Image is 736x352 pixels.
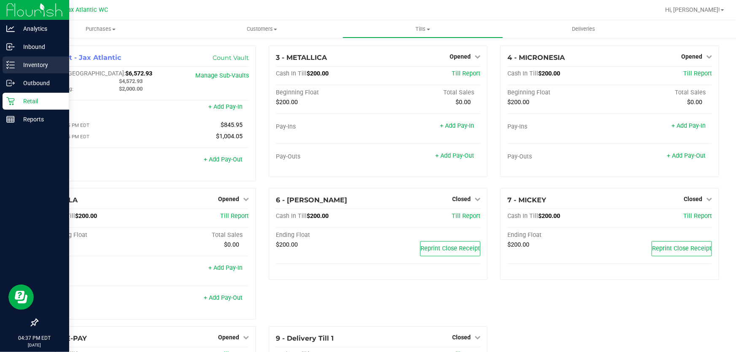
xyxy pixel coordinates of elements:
[538,70,560,77] span: $200.00
[378,89,480,97] div: Total Sales
[276,89,378,97] div: Beginning Float
[507,54,565,62] span: 4 - MICRONESIA
[652,245,712,252] span: Reprint Close Receipt
[421,245,480,252] span: Reprint Close Receipt
[15,42,65,52] p: Inbound
[224,241,239,248] span: $0.00
[44,157,146,164] div: Pay-Outs
[667,152,706,159] a: + Add Pay-Out
[220,212,249,220] a: Till Report
[208,264,243,271] a: + Add Pay-In
[44,54,121,62] span: 1 - Vault - Jax Atlantic
[652,241,712,256] button: Reprint Close Receipt
[204,294,243,301] a: + Add Pay-Out
[276,212,307,220] span: Cash In Till
[507,89,609,97] div: Beginning Float
[276,196,347,204] span: 6 - [PERSON_NAME]
[4,342,65,348] p: [DATE]
[671,122,706,129] a: + Add Pay-In
[125,70,152,77] span: $6,572.93
[681,53,702,60] span: Opened
[6,24,15,33] inline-svg: Analytics
[450,53,471,60] span: Opened
[507,196,546,204] span: 7 - MICKEY
[195,72,249,79] a: Manage Sub-Vaults
[503,20,664,38] a: Deliveries
[276,334,334,342] span: 9 - Delivery Till 1
[4,334,65,342] p: 04:37 PM EDT
[507,153,609,161] div: Pay-Outs
[8,285,34,310] iframe: Resource center
[64,6,108,13] span: Jax Atlantic WC
[609,89,712,97] div: Total Sales
[276,70,307,77] span: Cash In Till
[15,60,65,70] p: Inventory
[507,99,529,106] span: $200.00
[507,231,609,239] div: Ending Float
[75,212,97,220] span: $200.00
[44,295,146,303] div: Pay-Outs
[276,123,378,131] div: Pay-Ins
[538,212,560,220] span: $200.00
[204,156,243,163] a: + Add Pay-Out
[343,25,503,33] span: Tills
[20,25,181,33] span: Purchases
[452,196,471,202] span: Closed
[507,241,529,248] span: $200.00
[507,70,538,77] span: Cash In Till
[276,241,298,248] span: $200.00
[218,334,239,341] span: Opened
[307,212,329,220] span: $200.00
[687,99,702,106] span: $0.00
[420,241,480,256] button: Reprint Close Receipt
[6,79,15,87] inline-svg: Outbound
[15,78,65,88] p: Outbound
[44,265,146,273] div: Pay-Ins
[342,20,504,38] a: Tills
[683,212,712,220] a: Till Report
[208,103,243,110] a: + Add Pay-In
[119,78,143,84] span: $4,572.93
[276,99,298,106] span: $200.00
[216,133,243,140] span: $1,004.05
[15,24,65,34] p: Analytics
[218,196,239,202] span: Opened
[276,54,327,62] span: 3 - METALLICA
[213,54,249,62] a: Count Vault
[6,61,15,69] inline-svg: Inventory
[507,212,538,220] span: Cash In Till
[307,70,329,77] span: $200.00
[221,121,243,129] span: $845.95
[44,231,146,239] div: Beginning Float
[146,231,248,239] div: Total Sales
[683,70,712,77] a: Till Report
[452,70,480,77] a: Till Report
[181,20,342,38] a: Customers
[44,104,146,112] div: Pay-Ins
[6,43,15,51] inline-svg: Inbound
[684,196,702,202] span: Closed
[452,212,480,220] a: Till Report
[435,152,474,159] a: + Add Pay-Out
[6,115,15,124] inline-svg: Reports
[665,6,720,13] span: Hi, [PERSON_NAME]!
[15,96,65,106] p: Retail
[452,334,471,341] span: Closed
[15,114,65,124] p: Reports
[507,123,609,131] div: Pay-Ins
[561,25,607,33] span: Deliveries
[276,231,378,239] div: Ending Float
[44,70,125,77] span: Cash In [GEOGRAPHIC_DATA]:
[119,86,143,92] span: $2,000.00
[20,20,181,38] a: Purchases
[182,25,342,33] span: Customers
[6,97,15,105] inline-svg: Retail
[440,122,474,129] a: + Add Pay-In
[456,99,471,106] span: $0.00
[276,153,378,161] div: Pay-Outs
